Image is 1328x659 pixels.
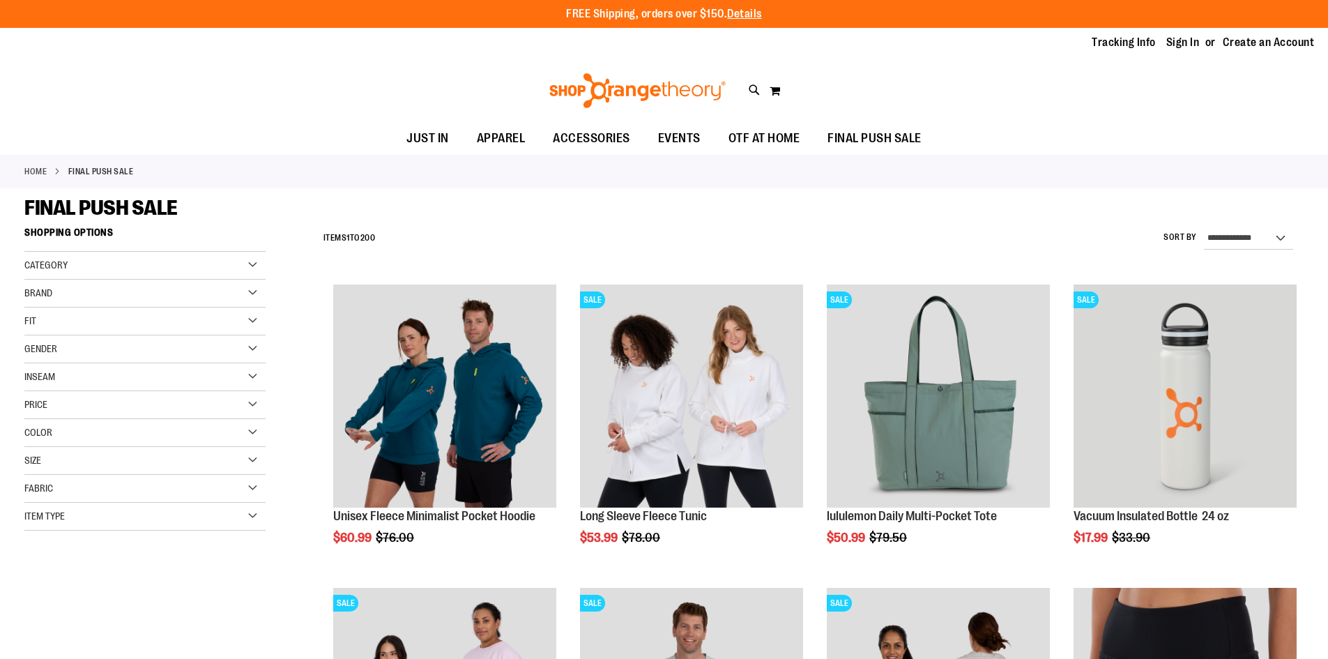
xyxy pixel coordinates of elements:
[360,233,376,243] span: 200
[827,291,852,308] span: SALE
[24,455,41,466] span: Size
[24,343,57,354] span: Gender
[333,285,556,510] a: Unisex Fleece Minimalist Pocket Hoodie
[728,123,800,154] span: OTF AT HOME
[827,123,922,154] span: FINAL PUSH SALE
[24,259,68,271] span: Category
[727,8,762,20] a: Details
[1092,35,1156,50] a: Tracking Info
[1163,232,1197,243] label: Sort By
[24,196,178,220] span: FINAL PUSH SALE
[406,123,449,154] span: JUST IN
[24,371,55,382] span: Inseam
[622,531,662,545] span: $78.00
[326,278,563,580] div: product
[580,285,803,508] img: Product image for Fleece Long Sleeve
[24,315,36,326] span: Fit
[68,165,134,178] strong: FINAL PUSH SALE
[553,123,630,154] span: ACCESSORIES
[580,285,803,510] a: Product image for Fleece Long SleeveSALE
[827,509,997,523] a: lululemon Daily Multi-Pocket Tote
[1074,291,1099,308] span: SALE
[658,123,701,154] span: EVENTS
[1067,278,1304,580] div: product
[580,531,620,545] span: $53.99
[477,123,526,154] span: APPAREL
[333,509,535,523] a: Unisex Fleece Minimalist Pocket Hoodie
[820,278,1057,580] div: product
[580,595,605,612] span: SALE
[580,291,605,308] span: SALE
[1074,509,1229,523] a: Vacuum Insulated Bottle 24 oz
[1166,35,1200,50] a: Sign In
[1074,285,1297,508] img: Vacuum Insulated Bottle 24 oz
[547,73,728,108] img: Shop Orangetheory
[1074,531,1110,545] span: $17.99
[1112,531,1152,545] span: $33.90
[24,165,47,178] a: Home
[323,227,376,249] h2: Items to
[566,6,762,22] p: FREE Shipping, orders over $150.
[24,220,266,252] strong: Shopping Options
[1074,285,1297,510] a: Vacuum Insulated Bottle 24 ozSALE
[827,285,1050,508] img: lululemon Daily Multi-Pocket Tote
[1223,35,1315,50] a: Create an Account
[24,287,52,298] span: Brand
[24,399,47,410] span: Price
[573,278,810,580] div: product
[333,595,358,612] span: SALE
[827,595,852,612] span: SALE
[333,285,556,508] img: Unisex Fleece Minimalist Pocket Hoodie
[580,509,707,523] a: Long Sleeve Fleece Tunic
[869,531,909,545] span: $79.50
[24,483,53,494] span: Fabric
[24,427,52,438] span: Color
[827,285,1050,510] a: lululemon Daily Multi-Pocket ToteSALE
[376,531,416,545] span: $76.00
[827,531,867,545] span: $50.99
[346,233,350,243] span: 1
[24,510,65,522] span: Item Type
[333,531,374,545] span: $60.99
